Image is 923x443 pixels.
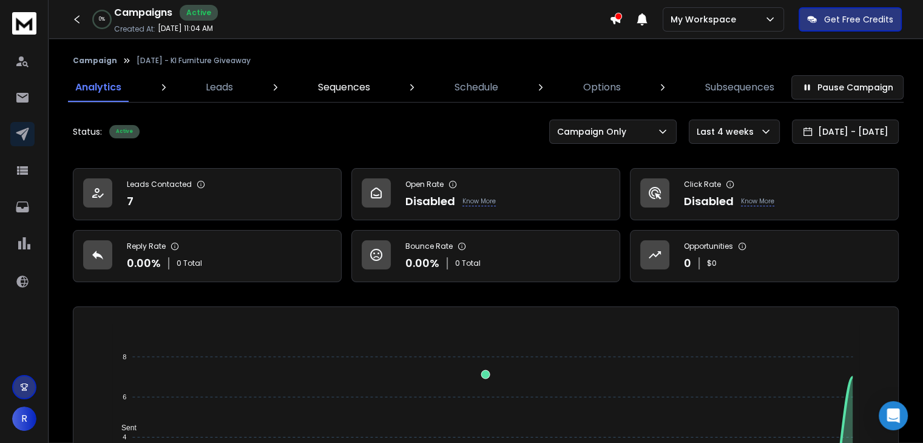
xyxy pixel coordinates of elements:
[123,353,127,360] tspan: 8
[455,80,498,95] p: Schedule
[127,255,161,272] p: 0.00 %
[824,13,893,25] p: Get Free Credits
[705,80,774,95] p: Subsequences
[792,120,899,144] button: [DATE] - [DATE]
[455,259,481,268] p: 0 Total
[684,193,734,210] p: Disabled
[684,242,733,251] p: Opportunities
[630,230,899,282] a: Opportunities0$0
[351,230,620,282] a: Bounce Rate0.00%0 Total
[158,24,213,33] p: [DATE] 11:04 AM
[127,180,192,189] p: Leads Contacted
[73,126,102,138] p: Status:
[73,56,117,66] button: Campaign
[707,259,717,268] p: $ 0
[351,168,620,220] a: Open RateDisabledKnow More
[462,197,496,206] p: Know More
[311,73,377,102] a: Sequences
[112,424,137,432] span: Sent
[177,259,202,268] p: 0 Total
[405,180,444,189] p: Open Rate
[73,230,342,282] a: Reply Rate0.00%0 Total
[68,73,129,102] a: Analytics
[791,75,904,100] button: Pause Campaign
[447,73,505,102] a: Schedule
[879,401,908,430] div: Open Intercom Messenger
[73,168,342,220] a: Leads Contacted7
[123,393,127,401] tspan: 6
[12,407,36,431] button: R
[671,13,741,25] p: My Workspace
[99,16,105,23] p: 0 %
[630,168,899,220] a: Click RateDisabledKnow More
[12,12,36,35] img: logo
[698,73,782,102] a: Subsequences
[697,126,759,138] p: Last 4 weeks
[127,193,134,210] p: 7
[180,5,218,21] div: Active
[799,7,902,32] button: Get Free Credits
[405,255,439,272] p: 0.00 %
[741,197,774,206] p: Know More
[684,180,721,189] p: Click Rate
[75,80,121,95] p: Analytics
[405,193,455,210] p: Disabled
[206,80,233,95] p: Leads
[576,73,628,102] a: Options
[318,80,370,95] p: Sequences
[123,433,127,441] tspan: 4
[114,24,155,34] p: Created At:
[557,126,631,138] p: Campaign Only
[684,255,691,272] p: 0
[109,125,140,138] div: Active
[405,242,453,251] p: Bounce Rate
[583,80,621,95] p: Options
[127,242,166,251] p: Reply Rate
[114,5,172,20] h1: Campaigns
[137,56,251,66] p: [DATE] - KI Furniture Giveaway
[198,73,240,102] a: Leads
